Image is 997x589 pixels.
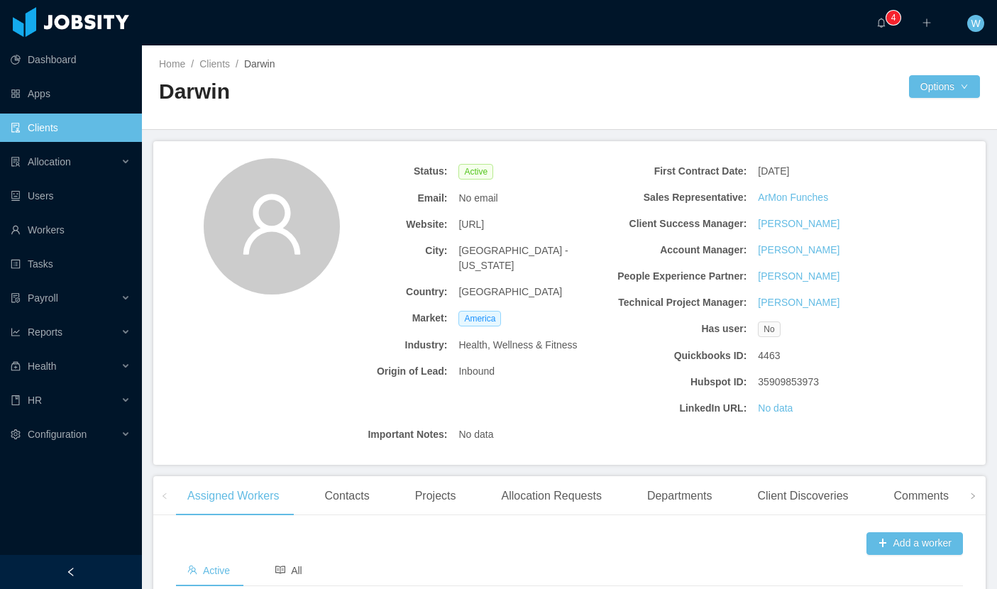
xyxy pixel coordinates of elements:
span: [URL] [458,217,484,232]
b: First Contract Date: [608,164,747,179]
b: People Experience Partner: [608,269,747,284]
i: icon: left [161,492,168,500]
span: W [971,15,980,32]
p: 4 [891,11,896,25]
i: icon: file-protect [11,293,21,303]
span: Inbound [458,364,495,379]
b: Hubspot ID: [608,375,747,390]
b: Quickbooks ID: [608,348,747,363]
span: [GEOGRAPHIC_DATA] - [US_STATE] [458,243,597,273]
span: 4463 [758,348,780,363]
i: icon: bell [876,18,886,28]
div: [DATE] [752,158,902,185]
div: Comments [883,476,960,516]
b: Industry: [309,338,448,353]
span: America [458,311,501,326]
span: [GEOGRAPHIC_DATA] [458,285,562,299]
b: Market: [309,311,448,326]
span: No [758,321,780,337]
span: HR [28,395,42,406]
b: Website: [309,217,448,232]
span: Payroll [28,292,58,304]
b: Country: [309,285,448,299]
a: icon: appstoreApps [11,79,131,108]
div: Departments [636,476,724,516]
button: icon: plusAdd a worker [866,532,963,555]
b: Client Success Manager: [608,216,747,231]
b: Technical Project Manager: [608,295,747,310]
span: Active [187,565,230,576]
span: Allocation [28,156,71,167]
b: Account Manager: [608,243,747,258]
span: No email [458,191,497,206]
div: Projects [404,476,468,516]
i: icon: plus [922,18,932,28]
b: City: [309,243,448,258]
span: No data [458,427,493,442]
div: Assigned Workers [176,476,291,516]
a: icon: robotUsers [11,182,131,210]
a: icon: auditClients [11,114,131,142]
i: icon: right [969,492,976,500]
span: Health, Wellness & Fitness [458,338,577,353]
span: Reports [28,326,62,338]
a: icon: userWorkers [11,216,131,244]
a: [PERSON_NAME] [758,269,839,284]
a: icon: profileTasks [11,250,131,278]
b: Origin of Lead: [309,364,448,379]
div: Contacts [314,476,381,516]
a: Home [159,58,185,70]
span: Active [458,164,493,180]
a: [PERSON_NAME] [758,243,839,258]
span: / [191,58,194,70]
a: [PERSON_NAME] [758,295,839,310]
span: Configuration [28,429,87,440]
i: icon: setting [11,429,21,439]
div: Allocation Requests [490,476,612,516]
b: Has user: [608,321,747,336]
b: LinkedIn URL: [608,401,747,416]
b: Sales Representative: [608,190,747,205]
i: icon: user [238,190,306,258]
b: Important Notes: [309,427,448,442]
a: [PERSON_NAME] [758,216,839,231]
a: ArMon Funches [758,190,828,205]
i: icon: team [187,565,197,575]
a: Clients [199,58,230,70]
i: icon: book [11,395,21,405]
i: icon: solution [11,157,21,167]
b: Status: [309,164,448,179]
span: 35909853973 [758,375,819,390]
i: icon: read [275,565,285,575]
i: icon: line-chart [11,327,21,337]
div: Client Discoveries [746,476,859,516]
span: / [236,58,238,70]
a: No data [758,401,793,416]
span: Health [28,360,56,372]
b: Email: [309,191,448,206]
button: Optionsicon: down [909,75,980,98]
span: All [275,565,302,576]
sup: 4 [886,11,900,25]
span: Darwin [244,58,275,70]
h2: Darwin [159,77,570,106]
i: icon: medicine-box [11,361,21,371]
a: icon: pie-chartDashboard [11,45,131,74]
